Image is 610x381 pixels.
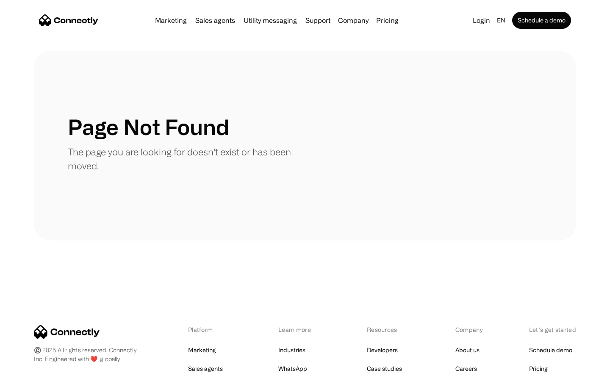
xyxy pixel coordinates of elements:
[278,344,305,356] a: Industries
[455,325,485,334] div: Company
[338,14,369,26] div: Company
[302,17,334,24] a: Support
[152,17,190,24] a: Marketing
[8,365,51,378] aside: Language selected: English
[529,344,572,356] a: Schedule demo
[192,17,238,24] a: Sales agents
[188,344,216,356] a: Marketing
[512,12,571,29] a: Schedule a demo
[373,17,402,24] a: Pricing
[278,363,307,375] a: WhatsApp
[278,325,323,334] div: Learn more
[529,363,548,375] a: Pricing
[497,14,505,26] div: en
[240,17,300,24] a: Utility messaging
[68,114,229,140] h1: Page Not Found
[68,145,305,173] p: The page you are looking for doesn't exist or has been moved.
[367,325,411,334] div: Resources
[17,366,51,378] ul: Language list
[367,363,402,375] a: Case studies
[188,325,234,334] div: Platform
[529,325,576,334] div: Let’s get started
[469,14,494,26] a: Login
[455,363,477,375] a: Careers
[367,344,398,356] a: Developers
[188,363,223,375] a: Sales agents
[455,344,480,356] a: About us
